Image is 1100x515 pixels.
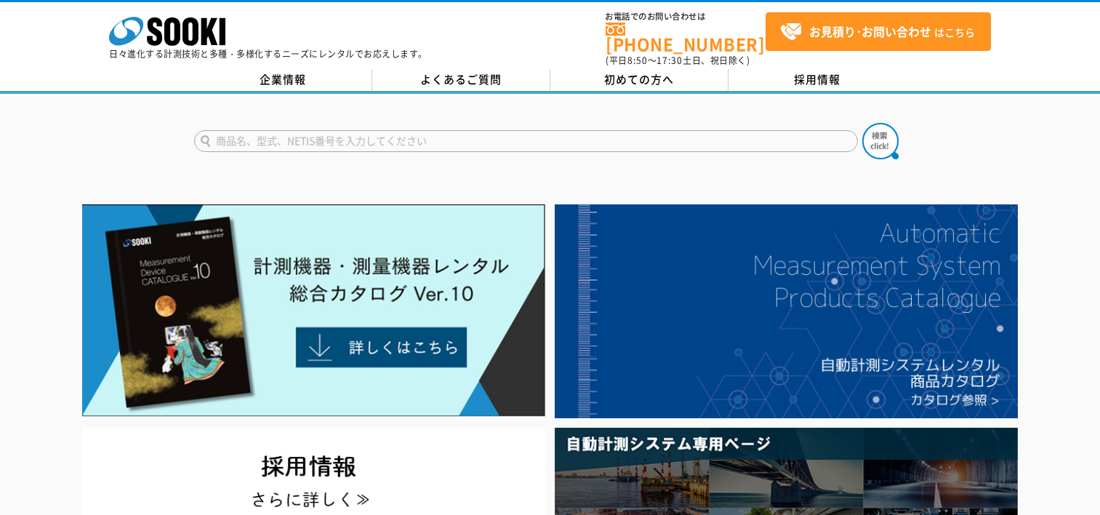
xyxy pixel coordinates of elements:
[604,71,674,87] span: 初めての方へ
[627,54,648,67] span: 8:50
[194,69,372,91] a: 企業情報
[657,54,683,67] span: 17:30
[82,204,545,417] img: Catalog Ver10
[780,21,975,43] span: はこちら
[606,54,750,67] span: (平日 ～ 土日、祝日除く)
[766,12,991,51] a: お見積り･お問い合わせはこちら
[606,12,766,21] span: お電話でのお問い合わせは
[372,69,550,91] a: よくあるご質問
[606,23,766,52] a: [PHONE_NUMBER]
[862,123,899,159] img: btn_search.png
[194,130,858,152] input: 商品名、型式、NETIS番号を入力してください
[809,23,931,40] strong: お見積り･お問い合わせ
[555,204,1018,418] img: 自動計測システムカタログ
[109,49,427,58] p: 日々進化する計測技術と多種・多様化するニーズにレンタルでお応えします。
[550,69,728,91] a: 初めての方へ
[728,69,907,91] a: 採用情報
